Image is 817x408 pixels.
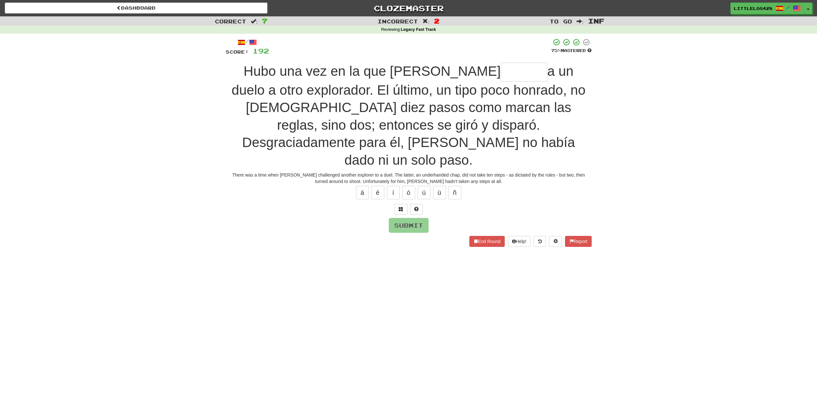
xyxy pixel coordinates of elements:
[226,49,249,55] span: Score:
[551,48,592,54] div: Mastered
[226,172,592,185] div: There was a time when [PERSON_NAME] challenged another explorer to a duel. The latter, an underha...
[448,186,461,199] button: ñ
[356,186,369,199] button: á
[387,186,400,199] button: í
[551,48,561,53] span: 75 %
[253,47,269,55] span: 192
[226,38,269,46] div: /
[730,3,804,14] a: LittleLog428 /
[277,3,540,14] a: Clozemaster
[433,186,446,199] button: ü
[5,3,267,13] a: Dashboard
[231,64,585,168] span: a un duelo a otro explorador. El último, un tipo poco honrado, no [DEMOGRAPHIC_DATA] diez pasos c...
[588,17,604,25] span: Inf
[469,236,505,247] button: End Round
[389,218,429,233] button: Submit
[508,236,531,247] button: Help!
[371,186,384,199] button: é
[734,5,772,11] span: LittleLog428
[215,18,246,24] span: Correct
[418,186,430,199] button: ú
[422,19,430,24] span: :
[565,236,591,247] button: Report
[251,19,258,24] span: :
[550,18,572,24] span: To go
[395,204,407,215] button: Switch sentence to multiple choice alt+p
[534,236,546,247] button: Round history (alt+y)
[787,5,790,10] span: /
[244,64,501,79] span: Hubo una vez en la que [PERSON_NAME]
[577,19,584,24] span: :
[401,27,436,32] strong: Legacy Fast Track
[378,18,418,24] span: Incorrect
[402,186,415,199] button: ó
[434,17,439,25] span: 2
[262,17,267,25] span: 7
[410,204,423,215] button: Single letter hint - you only get 1 per sentence and score half the points! alt+h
